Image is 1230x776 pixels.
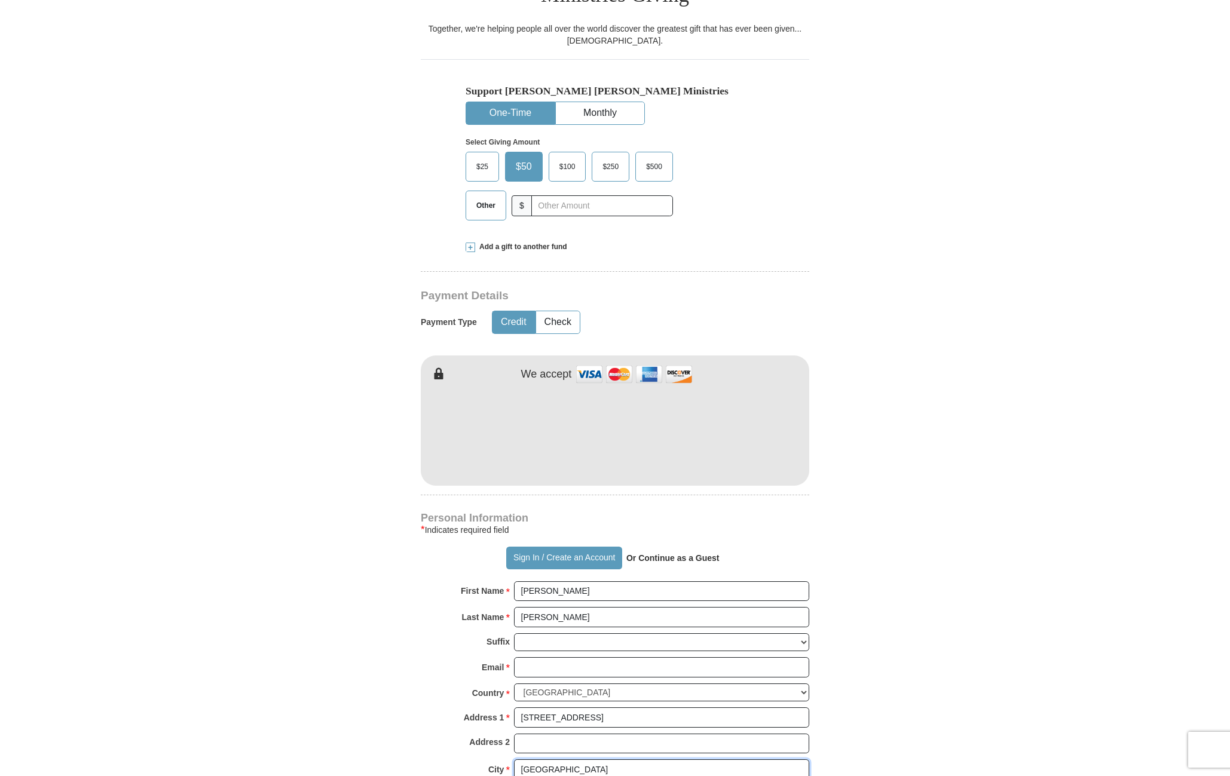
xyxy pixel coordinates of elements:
[531,195,673,216] input: Other Amount
[421,523,809,537] div: Indicates required field
[469,734,510,750] strong: Address 2
[466,138,540,146] strong: Select Giving Amount
[536,311,580,333] button: Check
[556,102,644,124] button: Monthly
[506,547,622,569] button: Sign In / Create an Account
[482,659,504,676] strong: Email
[466,102,555,124] button: One-Time
[461,582,504,599] strong: First Name
[421,513,809,523] h4: Personal Information
[626,553,720,563] strong: Or Continue as a Guest
[596,158,625,176] span: $250
[470,158,494,176] span: $25
[574,361,694,387] img: credit cards accepted
[553,158,582,176] span: $100
[472,685,504,701] strong: Country
[421,23,809,47] div: Together, we're helping people all over the world discover the greatest gift that has ever been g...
[640,158,668,176] span: $500
[487,633,510,650] strong: Suffix
[421,317,477,327] h5: Payment Type
[421,289,726,303] h3: Payment Details
[475,242,567,252] span: Add a gift to another fund
[464,709,504,726] strong: Address 1
[521,368,572,381] h4: We accept
[492,311,535,333] button: Credit
[512,195,532,216] span: $
[510,158,538,176] span: $50
[470,197,501,214] span: Other
[462,609,504,625] strong: Last Name
[466,85,764,97] h5: Support [PERSON_NAME] [PERSON_NAME] Ministries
